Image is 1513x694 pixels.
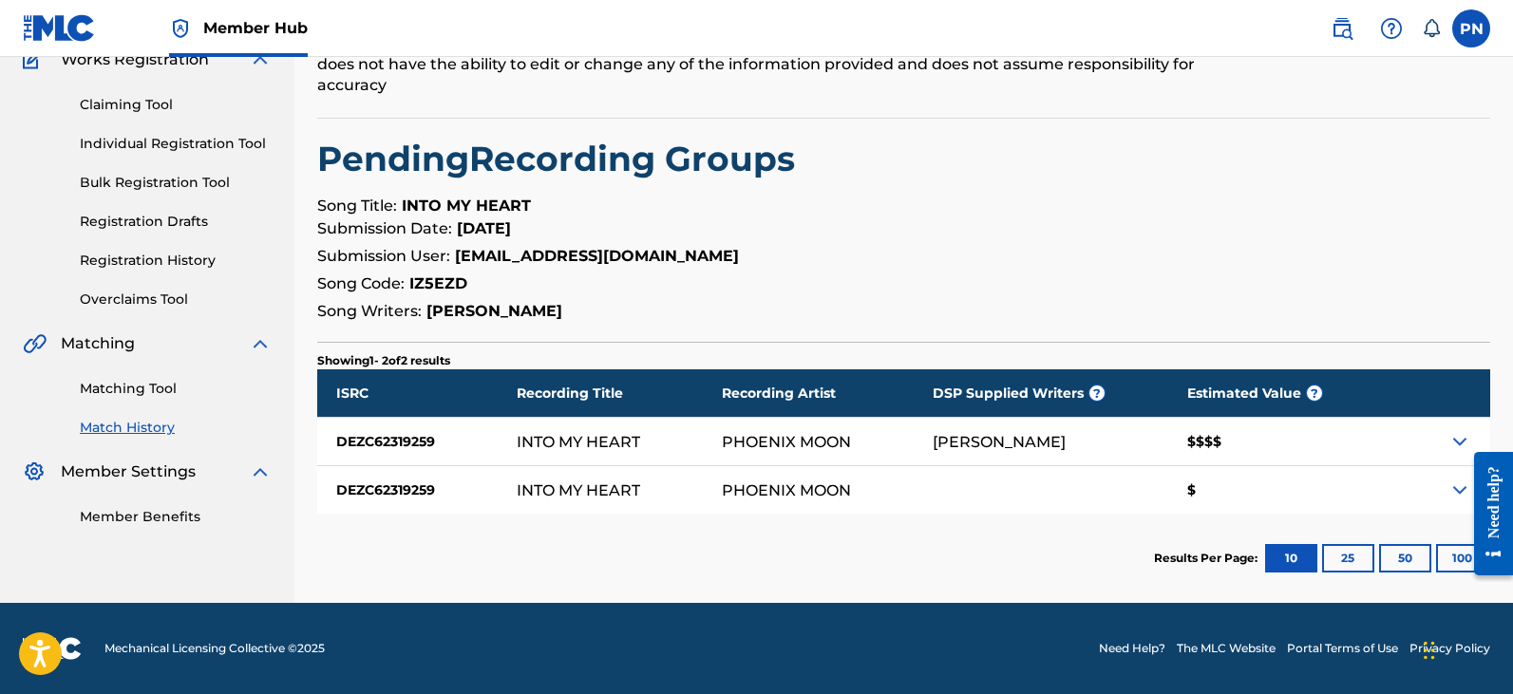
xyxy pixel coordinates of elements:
div: Notifications [1422,19,1441,38]
span: Song Writers: [317,302,422,320]
a: Registration History [80,251,272,271]
a: Public Search [1323,9,1361,47]
span: Submission User: [317,247,450,265]
img: Works Registration [23,48,47,71]
img: Matching [23,332,47,355]
span: Member Settings [61,460,196,483]
strong: [EMAIL_ADDRESS][DOMAIN_NAME] [455,247,739,265]
img: Expand Icon [1448,478,1471,501]
iframe: Resource Center [1460,444,1513,582]
img: expand [249,332,272,355]
div: INTO MY HEART [517,434,640,450]
div: Help [1372,9,1410,47]
span: ? [1307,385,1322,401]
div: Recording Artist [722,369,933,417]
button: 10 [1265,544,1317,572]
div: ISRC [317,369,517,417]
strong: [PERSON_NAME] [426,302,562,320]
div: DEZC62319259 [317,466,517,514]
img: expand [249,48,272,71]
a: The MLC Website [1177,640,1276,657]
a: Claiming Tool [80,95,272,115]
a: Individual Registration Tool [80,134,272,154]
div: DSP Supplied Writers [933,369,1168,417]
a: Need Help? [1099,640,1165,657]
a: Overclaims Tool [80,290,272,309]
span: Mechanical Licensing Collective © 2025 [104,640,325,657]
p: Results Per Page: [1154,550,1262,567]
a: Match History [80,418,272,438]
div: [PERSON_NAME] [933,434,1066,450]
button: 100 [1436,544,1488,572]
div: Drag [1424,622,1435,679]
div: PHOENIX MOON [722,482,851,498]
button: 50 [1379,544,1431,572]
a: Bulk Registration Tool [80,173,272,193]
img: Member Settings [23,460,46,483]
img: Expand Icon [1448,430,1471,453]
span: Submission Date: [317,219,452,237]
div: $$$$ [1168,418,1386,465]
div: INTO MY HEART [517,482,640,498]
button: 25 [1322,544,1374,572]
div: DEZC62319259 [317,418,517,465]
div: All recording data featured below has been provided to The MLC by the digital service provider (D... [317,33,1220,96]
div: Estimated Value [1168,369,1386,417]
span: Works Registration [61,48,209,71]
div: Recording Title [517,369,722,417]
div: $ [1168,466,1386,514]
strong: IZ5EZD [409,274,467,292]
img: logo [23,637,82,660]
img: expand [249,460,272,483]
span: Song Title: [317,197,397,215]
a: Matching Tool [80,379,272,399]
strong: [DATE] [457,219,511,237]
p: Showing 1 - 2 of 2 results [317,352,450,369]
a: Registration Drafts [80,212,272,232]
span: Matching [61,332,135,355]
img: search [1331,17,1353,40]
span: ? [1089,385,1105,401]
span: Song Code: [317,274,405,292]
iframe: Chat Widget [1418,603,1513,694]
img: help [1380,17,1403,40]
img: MLC Logo [23,14,96,42]
a: Member Benefits [80,507,272,527]
span: Member Hub [203,17,308,39]
img: Top Rightsholder [169,17,192,40]
a: Portal Terms of Use [1287,640,1398,657]
div: PHOENIX MOON [722,434,851,450]
strong: INTO MY HEART [402,197,531,215]
a: Privacy Policy [1409,640,1490,657]
div: User Menu [1452,9,1490,47]
h2: Pending Recording Groups [317,138,1490,180]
